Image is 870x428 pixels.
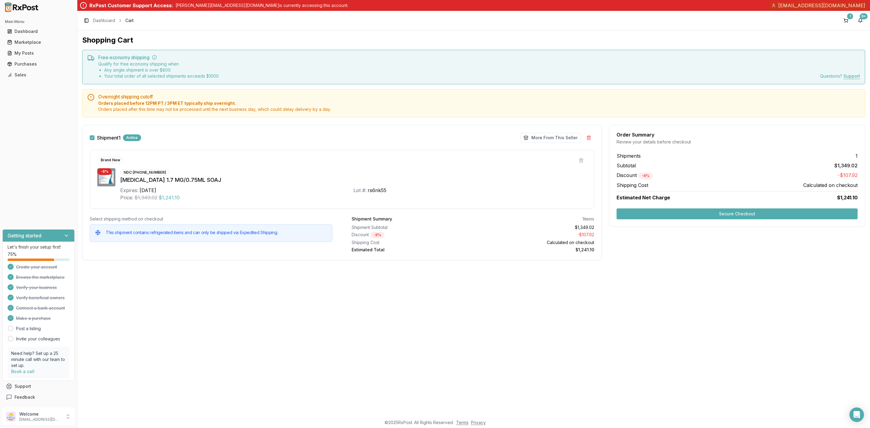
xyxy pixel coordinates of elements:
div: Active [123,134,141,141]
a: Privacy [471,420,486,425]
div: $1,349.02 [475,224,594,230]
div: [DATE] [140,187,156,194]
p: Need help? Set up a 25 minute call with our team to set up. [11,350,66,368]
a: Post a listing [16,326,41,332]
label: Shipment 1 [97,135,121,140]
div: Shipment Subtotal [352,224,471,230]
div: rs6nk55 [368,187,386,194]
button: Secure Checkout [617,208,858,219]
span: Estimated Net Charge [617,195,670,201]
div: - 8 % [370,232,385,238]
img: User avatar [6,412,16,421]
button: Dashboard [2,27,75,36]
li: Your total order of all selected shipments exceeds $ 1000 [104,73,219,79]
div: Discount [352,232,471,238]
div: $1,241.10 [475,247,594,253]
span: Cart [125,18,134,24]
h5: Overnight shipping cutoff [98,94,860,99]
span: Verify your business [16,285,57,291]
span: Calculated on checkout [803,182,858,189]
div: Order Summary [617,132,858,137]
div: 1 [847,13,853,19]
button: Sales [2,70,75,80]
h1: Shopping Cart [82,35,865,45]
div: Brand New [97,157,124,163]
div: Review your details before checkout [617,139,858,145]
div: Open Intercom Messenger [849,407,864,422]
span: -$107.92 [838,172,858,179]
div: Marketplace [7,39,70,45]
a: Terms [456,420,469,425]
span: $1,349.02 [134,194,157,201]
div: Price: [120,194,133,201]
span: $1,349.02 [834,162,858,169]
p: Welcome [19,411,61,417]
div: My Posts [7,50,70,56]
nav: breadcrumb [93,18,134,24]
div: - 8 % [97,168,112,175]
span: Browse the marketplace [16,274,65,280]
button: My Posts [2,48,75,58]
div: Expires: [120,187,138,194]
button: Marketplace [2,37,75,47]
button: 9+ [855,16,865,25]
span: Make a purchase [16,315,51,321]
div: Shipment Summary [352,216,392,222]
a: Dashboard [93,18,115,24]
button: 1 [841,16,851,25]
a: Invite your colleagues [16,336,60,342]
span: [EMAIL_ADDRESS][DOMAIN_NAME] [778,2,865,9]
div: - 8 % [638,172,653,179]
div: Dashboard [7,28,70,34]
p: [PERSON_NAME][EMAIL_ADDRESS][DOMAIN_NAME] is currently accessing this account. [176,2,348,8]
span: Orders placed before 12PM PT / 3PM ET typically ship overnight. [98,100,860,106]
a: Book a call [11,369,34,374]
span: Shipping Cost [617,182,648,189]
p: Let's finish your setup first! [8,244,69,250]
a: Marketplace [5,37,72,48]
span: Create your account [16,264,57,270]
h3: Getting started [8,232,41,239]
div: Purchases [7,61,70,67]
a: Dashboard [5,26,72,37]
div: Questions? [820,73,860,79]
div: Lot #: [353,187,366,194]
h2: Main Menu [5,19,72,24]
div: NDC: [PHONE_NUMBER] [120,169,169,176]
span: $1,241.10 [159,194,180,201]
div: 1 items [582,216,594,222]
button: Feedback [2,392,75,403]
div: Estimated Total [352,247,471,253]
button: Support [2,381,75,392]
div: RxPost Customer Support Access: [89,2,173,9]
div: Select shipping method on checkout [90,216,332,222]
h5: Free economy shipping [98,55,860,60]
img: Wegovy 1.7 MG/0.75ML SOAJ [97,168,115,186]
a: Sales [5,69,72,80]
span: Discount [617,172,653,178]
button: More From This Seller [520,133,581,143]
img: RxPost Logo [2,2,41,12]
div: Sales [7,72,70,78]
span: 1 [855,152,858,159]
span: Shipments [617,152,641,159]
span: $1,241.10 [837,194,858,201]
span: Connect a bank account [16,305,65,311]
div: Qualify for free economy shipping when [98,61,219,79]
li: Any single shipment is over $ 800 [104,67,219,73]
span: Subtotal [617,162,636,169]
h5: This shipment contains refrigerated items and can only be shipped via Expedited Shipping. [106,230,327,236]
button: Purchases [2,59,75,69]
a: Purchases [5,59,72,69]
span: Orders placed after this time may not be processed until the next business day, which could delay... [98,106,860,112]
div: [MEDICAL_DATA] 1.7 MG/0.75ML SOAJ [120,176,587,184]
div: 9+ [860,13,868,19]
div: Calculated on checkout [475,240,594,246]
div: - $107.92 [475,232,594,238]
span: Feedback [14,394,35,400]
span: Verify beneficial owners [16,295,65,301]
span: 75 % [8,251,17,257]
p: [EMAIL_ADDRESS][DOMAIN_NAME] [19,417,61,422]
div: Shipping Cost [352,240,471,246]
